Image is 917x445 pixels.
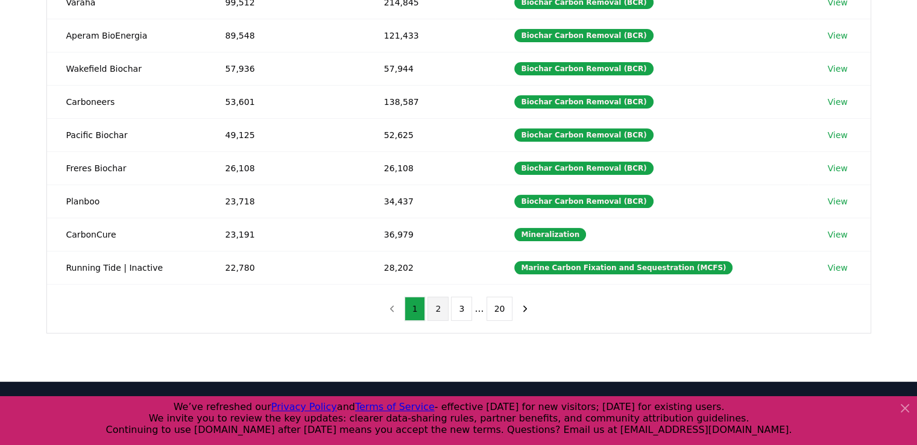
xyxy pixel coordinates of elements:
a: View [828,229,848,241]
td: Pacific Biochar [47,118,206,151]
a: View [828,96,848,108]
td: Aperam BioEnergia [47,19,206,52]
td: Running Tide | Inactive [47,251,206,284]
button: next page [515,297,535,321]
button: 2 [427,297,449,321]
a: View [828,63,848,75]
td: 22,780 [206,251,365,284]
td: CarbonCure [47,218,206,251]
td: 53,601 [206,85,365,118]
a: View [828,195,848,207]
a: View [828,129,848,141]
td: 23,191 [206,218,365,251]
td: 121,433 [365,19,496,52]
div: Biochar Carbon Removal (BCR) [514,29,653,42]
a: View [828,262,848,274]
div: Mineralization [514,228,586,241]
button: 20 [487,297,513,321]
a: View [828,30,848,42]
td: 34,437 [365,185,496,218]
td: 49,125 [206,118,365,151]
div: Marine Carbon Fixation and Sequestration (MCFS) [514,261,733,274]
td: 57,944 [365,52,496,85]
td: Planboo [47,185,206,218]
li: ... [474,301,484,316]
a: View [828,162,848,174]
div: Biochar Carbon Removal (BCR) [514,128,653,142]
td: Carboneers [47,85,206,118]
div: Biochar Carbon Removal (BCR) [514,195,653,208]
div: Biochar Carbon Removal (BCR) [514,162,653,175]
td: 23,718 [206,185,365,218]
td: 26,108 [365,151,496,185]
div: Biochar Carbon Removal (BCR) [514,95,653,109]
button: 3 [451,297,472,321]
td: 57,936 [206,52,365,85]
td: 36,979 [365,218,496,251]
td: 52,625 [365,118,496,151]
td: Wakefield Biochar [47,52,206,85]
button: 1 [405,297,426,321]
div: Biochar Carbon Removal (BCR) [514,62,653,75]
td: Freres Biochar [47,151,206,185]
td: 89,548 [206,19,365,52]
td: 138,587 [365,85,496,118]
td: 28,202 [365,251,496,284]
td: 26,108 [206,151,365,185]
